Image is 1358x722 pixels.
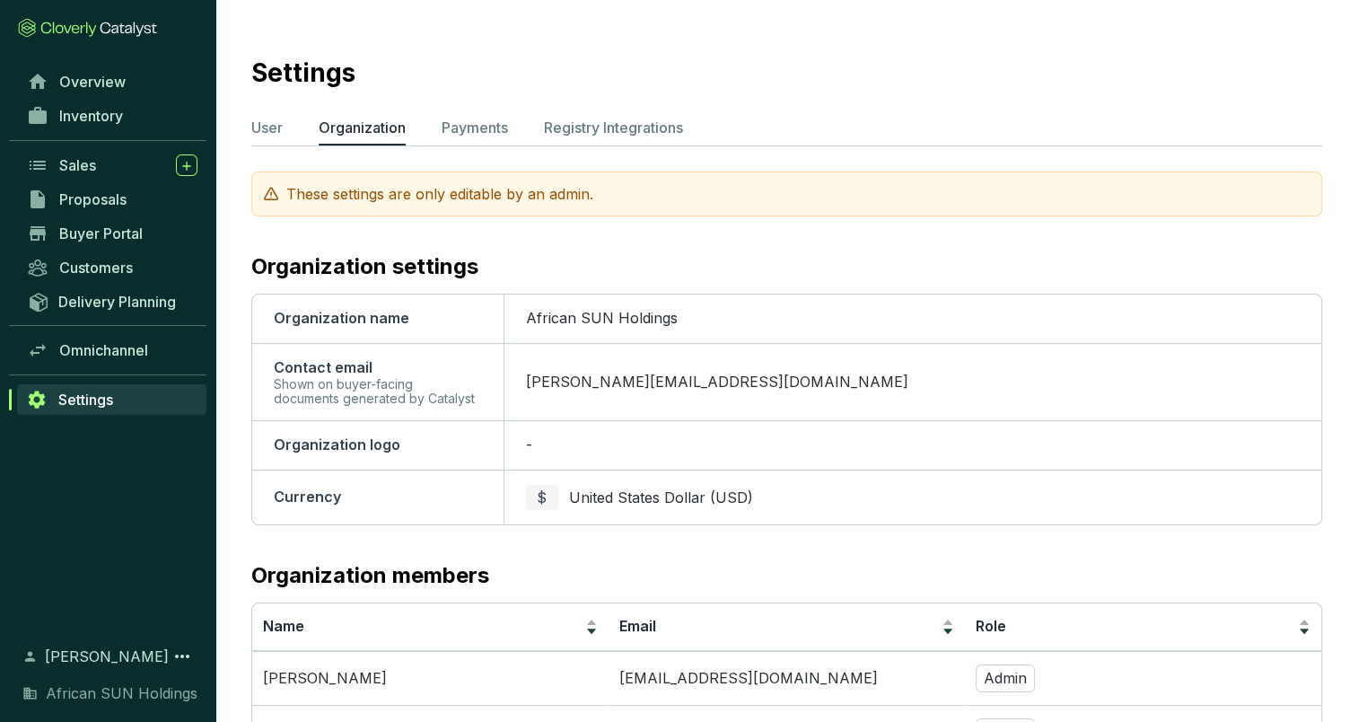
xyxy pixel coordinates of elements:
p: Organization settings [251,252,478,281]
span: Delivery Planning [58,293,176,311]
a: Settings [17,384,206,415]
a: Sales [18,150,206,180]
span: Inventory [59,107,123,125]
p: Organization members [251,561,489,590]
a: Omnichannel [18,335,206,365]
span: Name [263,617,304,635]
span: African SUN Holdings [46,682,197,704]
p: [PERSON_NAME] [263,669,387,689]
a: Proposals [18,184,206,215]
div: Contact email [274,358,482,378]
span: Overview [59,73,126,91]
span: Currency [274,488,341,506]
span: United States Dollar (USD) [569,489,753,506]
a: Customers [18,252,206,283]
a: Delivery Planning [18,286,206,316]
td: tb@africansunholdings.com [609,651,965,706]
span: Buyer Portal [59,225,143,242]
div: Shown on buyer-facing documents generated by Catalyst [274,377,482,406]
p: Payments [442,117,508,138]
span: [PERSON_NAME] [45,646,169,667]
h2: Settings [251,54,355,92]
span: Settings [58,391,113,409]
span: Email [619,617,656,635]
div: These settings are only editable by an admin. [251,172,1322,216]
span: Organization logo [274,436,400,453]
span: [PERSON_NAME][EMAIL_ADDRESS][DOMAIN_NAME] [526,373,908,391]
span: Omnichannel [59,341,148,359]
p: User [251,117,283,138]
a: Overview [18,66,206,97]
p: Registry Integrations [544,117,683,138]
p: Organization [319,117,406,138]
span: African SUN Holdings [526,309,678,327]
span: Customers [59,259,133,277]
a: Buyer Portal [18,218,206,249]
span: $ [537,487,547,508]
a: Inventory [18,101,206,131]
span: Organization name [274,309,409,327]
span: Proposals [59,190,127,208]
span: - [526,436,532,453]
span: Role [976,617,1006,635]
p: Admin [976,665,1035,693]
span: Sales [59,156,96,174]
